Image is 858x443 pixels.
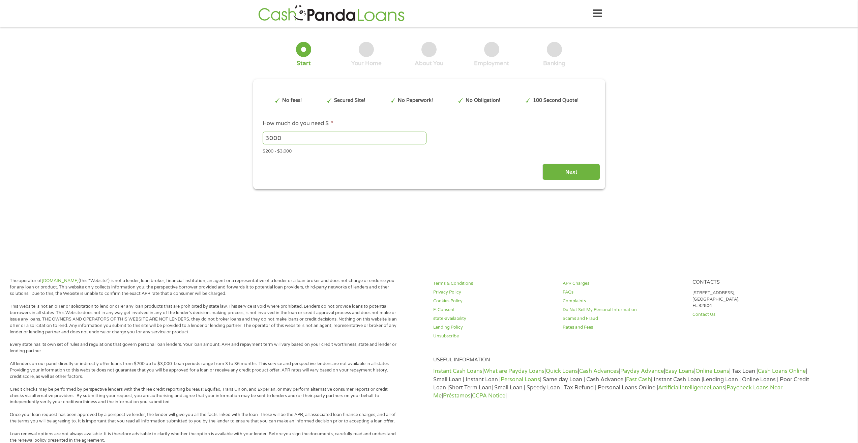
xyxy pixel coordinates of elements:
a: Complaints [563,298,684,304]
p: The operator of (this “Website”) is not a lender, loan broker, financial institution, an agent or... [10,278,399,297]
a: Terms & Conditions [433,280,555,287]
a: Personal Loans [501,376,540,383]
p: Once your loan request has been approved by a perspective lender, the lender will give you all th... [10,412,399,424]
a: Lending Policy [433,324,555,331]
p: Secured Site! [334,97,365,104]
p: No fees! [282,97,302,104]
a: Privacy Policy [433,289,555,296]
p: | | | | | | | Tax Loan | | Small Loan | Instant Loan | | Same day Loan | Cash Advance | | Instant... [433,367,814,400]
a: Quick Loans [546,368,578,375]
p: This Website is not an offer or solicitation to lend or offer any loan products that are prohibit... [10,303,399,335]
p: All lenders on our panel directly or indirectly offer loans from $200 up to $3,000. Loan periods ... [10,361,399,380]
label: How much do you need $ [263,120,333,127]
h4: Useful Information [433,357,814,363]
a: Do Not Sell My Personal Information [563,307,684,313]
div: Start [297,60,311,67]
a: Easy Loans [665,368,694,375]
a: Loans [710,384,725,391]
a: Paycheck Loans Near Me [433,384,782,399]
a: Scams and Fraud [563,315,684,322]
div: About You [415,60,443,67]
a: Online Loans [696,368,729,375]
a: Intelligence [680,384,710,391]
a: What are Payday Loans [484,368,544,375]
p: [STREET_ADDRESS], [GEOGRAPHIC_DATA], FL 32804. [692,290,814,309]
a: Payday Advance [620,368,664,375]
a: Cash Advances [579,368,619,375]
div: $200 - $3,000 [263,146,595,155]
a: Fast Cash [626,376,651,383]
a: Unsubscribe [433,333,555,339]
a: Artificial [658,384,680,391]
a: FAQs [563,289,684,296]
div: Banking [543,60,565,67]
p: Credit checks may be performed by perspective lenders with the three credit reporting bureaus: Eq... [10,386,399,406]
a: Cash Loans Online [758,368,806,375]
img: GetLoanNow Logo [256,4,407,23]
a: Rates and Fees [563,324,684,331]
input: Next [542,164,600,180]
a: Contact Us [692,311,814,318]
p: No Obligation! [466,97,500,104]
p: No Paperwork! [398,97,433,104]
p: Every state has its own set of rules and regulations that govern personal loan lenders. Your loan... [10,341,399,354]
a: Instant Cash Loans [433,368,482,375]
a: CCPA Notice [472,392,505,399]
a: APR Charges [563,280,684,287]
a: Cookies Policy [433,298,555,304]
h4: Contacts [692,279,814,286]
div: Employment [474,60,509,67]
a: state-availability [433,315,555,322]
a: E-Consent [433,307,555,313]
p: 100 Second Quote! [533,97,579,104]
div: Your Home [351,60,382,67]
a: Préstamos [443,392,471,399]
a: [DOMAIN_NAME] [42,278,79,283]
